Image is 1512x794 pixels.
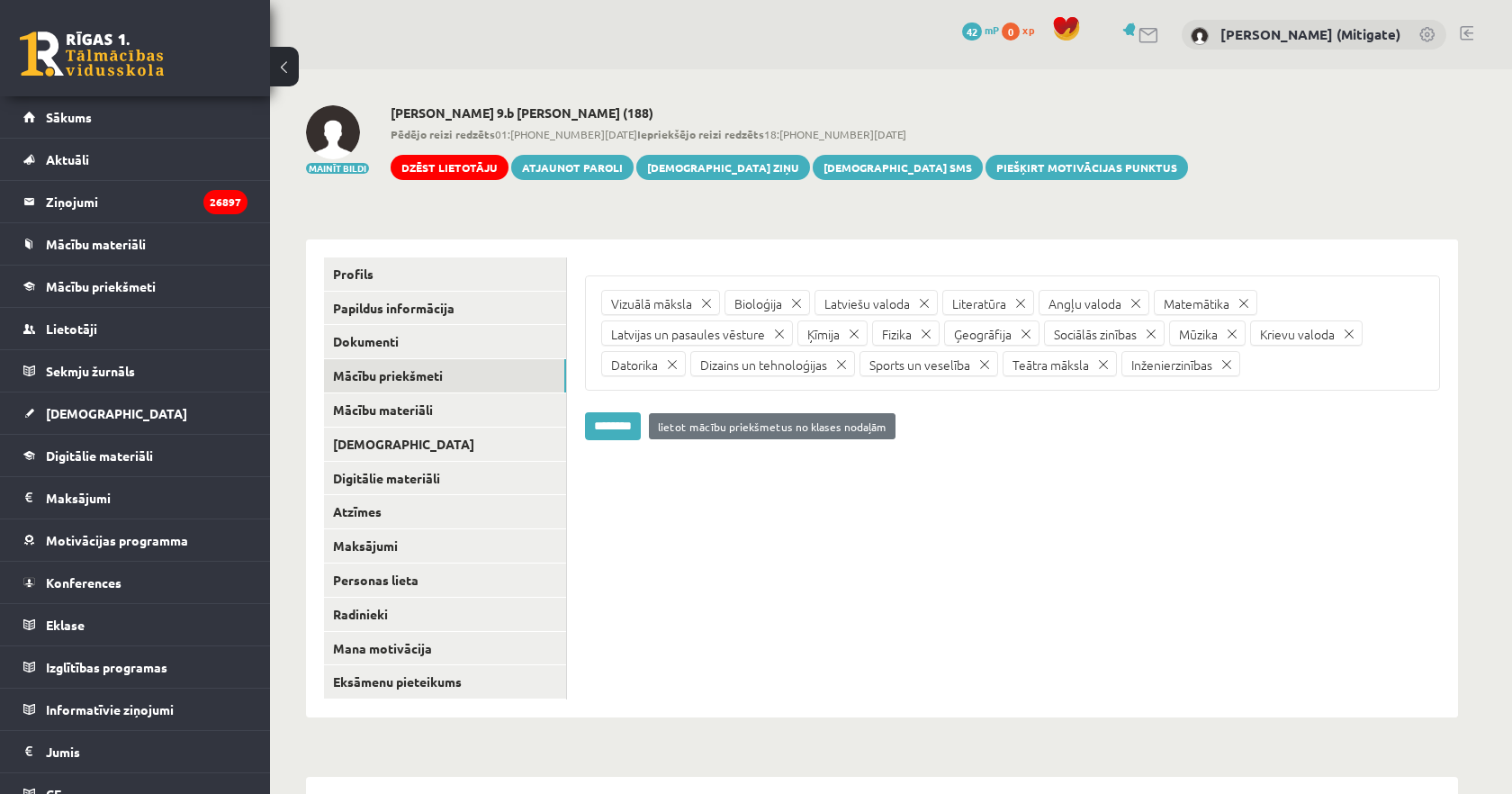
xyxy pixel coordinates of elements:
a: lietot mācību priekšmetus no klases nodaļām [649,413,895,439]
span: Sekmju žurnāls [46,363,135,379]
a: Mana motivācija [324,632,566,665]
div: Literatūra [952,291,1006,316]
i: 26897 [203,190,247,214]
legend: Ziņojumi [46,181,247,222]
a: Informatīvie ziņojumi [23,689,247,730]
div: Sociālās zinības [1054,321,1137,347]
a: Eklase [23,604,247,645]
a: Radinieki [324,598,566,631]
span: 01:[PHONE_NUMBER][DATE] 18:[PHONE_NUMBER][DATE] [391,126,1188,142]
a: Aktuāli [23,139,247,180]
a: [DEMOGRAPHIC_DATA] [23,392,247,434]
a: Konferences [23,562,247,603]
div: Krievu valoda [1260,321,1335,347]
div: Inženierzinības [1131,352,1212,377]
div: Dizains un tehnoloģijas [700,352,827,377]
span: 0 [1002,23,1020,41]
div: Bioloģija [734,291,782,316]
a: Mācību priekšmeti [324,359,566,392]
div: Fizika [882,321,912,347]
a: Maksājumi [23,477,247,519]
a: Digitālie materiāli [324,462,566,495]
a: Atjaunot paroli [511,155,634,180]
div: Latviešu valoda [824,291,910,316]
span: 42 [962,23,982,41]
span: Jumis [46,744,80,760]
img: Vitālijs Viļums (Mitigate) [1191,27,1209,45]
h2: [PERSON_NAME] 9.b [PERSON_NAME] (188) [391,105,1188,121]
legend: Maksājumi [46,477,247,519]
span: Motivācijas programma [46,532,188,548]
div: Mūzika [1179,321,1218,347]
span: Aktuāli [46,151,89,167]
div: Matemātika [1164,291,1229,316]
span: Digitālie materiāli [46,447,153,464]
span: Sākums [46,109,92,125]
a: Profils [324,257,566,291]
a: Mācību priekšmeti [23,266,247,307]
a: Izglītības programas [23,646,247,688]
span: Konferences [46,574,121,591]
div: Teātra māksla [1012,352,1089,377]
span: [DEMOGRAPHIC_DATA] [46,405,187,421]
div: Ķīmija [807,321,840,347]
div: Datorika [611,352,658,377]
b: Iepriekšējo reizi redzēts [637,127,764,141]
a: Papildus informācija [324,292,566,325]
a: [DEMOGRAPHIC_DATA] SMS [813,155,983,180]
span: Izglītības programas [46,659,167,675]
div: Vizuālā māksla [611,291,692,316]
a: 0 xp [1002,23,1043,37]
a: Maksājumi [324,529,566,563]
a: Motivācijas programma [23,519,247,561]
a: Personas lieta [324,564,566,597]
a: Eksāmenu pieteikums [324,665,566,699]
img: Aigars Laķis [306,105,360,159]
a: [DEMOGRAPHIC_DATA] [324,428,566,461]
div: Sports un veselība [869,352,970,377]
a: Lietotāji [23,308,247,349]
div: Latvijas un pasaules vēsture [611,321,765,347]
span: mP [985,23,999,37]
a: Piešķirt motivācijas punktus [985,155,1188,180]
a: Mācību materiāli [324,393,566,427]
a: [DEMOGRAPHIC_DATA] ziņu [636,155,810,180]
span: xp [1022,23,1034,37]
span: Mācību priekšmeti [46,278,156,294]
a: Mācību materiāli [23,223,247,265]
a: Jumis [23,731,247,772]
a: Digitālie materiāli [23,435,247,476]
span: Informatīvie ziņojumi [46,701,174,717]
a: Dzēst lietotāju [391,155,508,180]
span: Lietotāji [46,320,97,337]
a: 42 mP [962,23,999,37]
button: Mainīt bildi [306,163,369,174]
a: Sākums [23,96,247,138]
a: Dokumenti [324,325,566,358]
div: Angļu valoda [1048,291,1121,316]
a: Ziņojumi26897 [23,181,247,222]
a: Sekmju žurnāls [23,350,247,392]
b: Pēdējo reizi redzēts [391,127,495,141]
span: Eklase [46,617,85,633]
span: Mācību materiāli [46,236,146,252]
a: [PERSON_NAME] (Mitigate) [1220,25,1400,43]
a: Atzīmes [324,495,566,528]
a: Rīgas 1. Tālmācības vidusskola [20,32,164,77]
div: Ģeogrāfija [954,321,1012,347]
